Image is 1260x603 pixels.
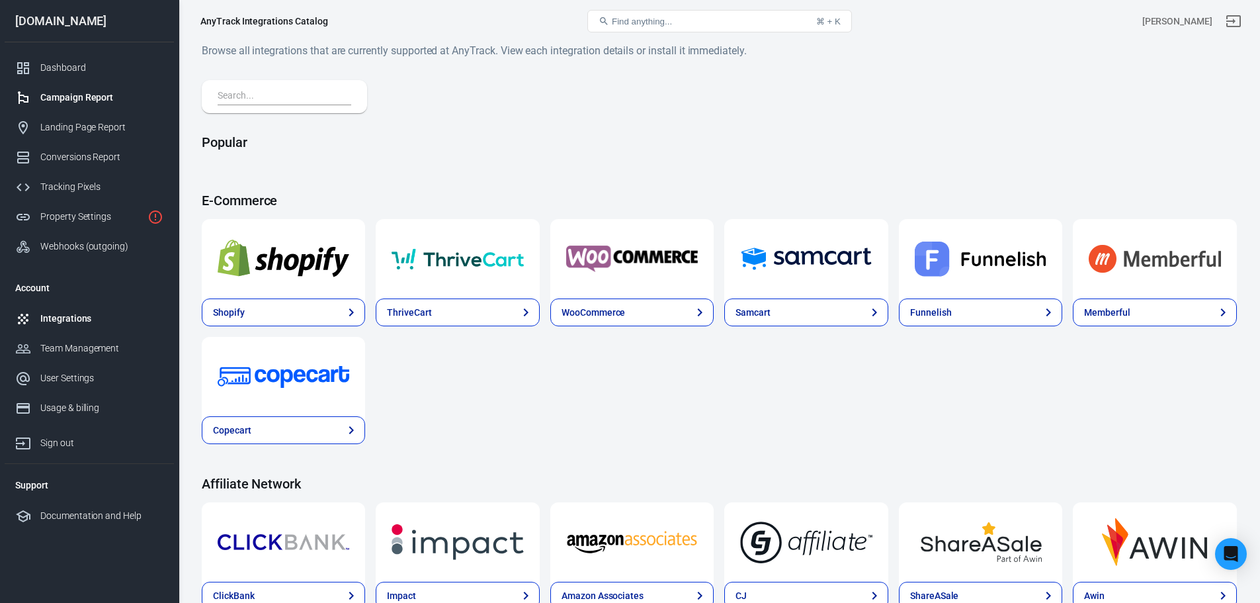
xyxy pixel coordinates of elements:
h4: E-Commerce [202,193,1237,209]
div: ThriveCart [387,306,432,320]
img: WooCommerce [566,235,698,283]
div: [DOMAIN_NAME] [5,15,174,27]
button: Find anything...⌘ + K [587,10,852,32]
img: ClickBank [218,518,349,566]
a: Shopify [202,299,365,326]
a: Sign out [1218,5,1249,37]
div: Dashboard [40,61,163,75]
div: Sign out [40,436,163,450]
div: Landing Page Report [40,120,163,134]
a: Awin [1073,502,1236,582]
img: Samcart [740,235,872,283]
a: Sign out [5,423,174,458]
a: Property Settings [5,202,174,232]
div: AnyTrack Integrations Catalog [200,15,328,28]
a: CJ [724,502,888,582]
a: WooCommerce [550,219,714,299]
a: Samcart [724,299,888,326]
a: Integrations [5,304,174,334]
h4: Affiliate Network [202,476,1237,492]
div: Conversions Report [40,150,163,164]
img: Memberful [1089,235,1220,283]
a: Shopify [202,219,365,299]
a: Funnelish [899,299,1062,326]
div: Memberful [1084,306,1130,320]
h6: Browse all integrations that are currently supported at AnyTrack. View each integration details o... [202,42,1237,59]
a: Amazon Associates [550,502,714,582]
input: Search... [218,88,346,105]
a: WooCommerce [550,299,714,326]
a: Samcart [724,219,888,299]
a: ClickBank [202,502,365,582]
img: ShareASale [915,518,1046,566]
div: Samcart [735,306,771,320]
div: ClickBank [213,589,255,603]
div: Open Intercom Messenger [1215,538,1247,570]
div: Impact [387,589,416,603]
a: Dashboard [5,53,174,83]
div: Documentation and Help [40,509,163,523]
img: Amazon Associates [566,518,698,566]
div: Usage & billing [40,401,163,415]
a: Conversions Report [5,142,174,172]
a: Usage & billing [5,393,174,423]
img: CJ [740,518,872,566]
div: ⌘ + K [816,17,841,26]
img: ThriveCart [392,235,523,283]
img: Awin [1089,518,1220,566]
img: Impact [392,518,523,566]
div: Property Settings [40,210,142,224]
div: Shopify [213,306,245,320]
a: ThriveCart [376,299,539,326]
a: Memberful [1073,299,1236,326]
div: Amazon Associates [562,589,644,603]
img: Copecart [218,353,349,400]
div: CJ [735,589,747,603]
a: User Settings [5,363,174,393]
img: Funnelish [915,235,1046,283]
div: Webhooks (outgoing) [40,240,163,254]
a: Copecart [202,337,365,416]
div: Copecart [213,424,251,438]
div: Awin [1084,589,1105,603]
a: Impact [376,502,539,582]
a: Webhooks (outgoing) [5,232,174,261]
li: Account [5,272,174,304]
a: ThriveCart [376,219,539,299]
a: Team Management [5,334,174,363]
span: Find anything... [612,17,672,26]
div: Campaign Report [40,91,163,105]
div: Funnelish [910,306,952,320]
div: Account id: 4uWVjdHC [1142,15,1212,28]
a: Tracking Pixels [5,172,174,202]
div: User Settings [40,371,163,385]
a: Funnelish [899,219,1062,299]
img: Shopify [218,235,349,283]
div: Team Management [40,342,163,355]
div: Integrations [40,312,163,326]
h4: Popular [202,134,1237,150]
a: Copecart [202,416,365,444]
a: ShareASale [899,502,1062,582]
a: Campaign Report [5,83,174,113]
svg: Property is not installed yet [147,209,163,225]
div: WooCommerce [562,306,625,320]
a: Landing Page Report [5,113,174,142]
div: Tracking Pixels [40,180,163,194]
li: Support [5,469,174,501]
div: ShareASale [910,589,959,603]
a: Memberful [1073,219,1236,299]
